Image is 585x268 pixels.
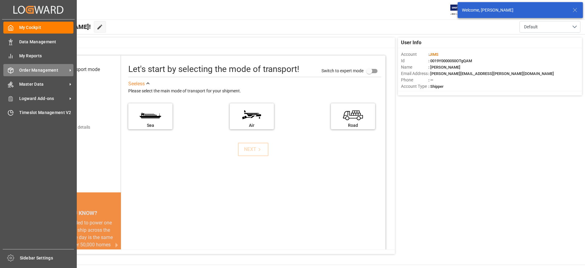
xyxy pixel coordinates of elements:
span: Account [401,51,428,58]
span: Sidebar Settings [20,255,74,261]
div: The energy needed to power one large container ship across the ocean in a single day is the same ... [40,219,114,263]
span: Timeslot Management V2 [19,109,74,116]
a: Data Management [3,36,73,48]
div: Sea [131,122,169,129]
span: Email Address [401,70,428,77]
div: Let's start by selecting the mode of transport! [128,63,299,76]
img: Exertis%20JAM%20-%20Email%20Logo.jpg_1722504956.jpg [450,5,471,15]
span: Phone [401,77,428,83]
span: : 0019Y0000050OTgQAM [428,59,472,63]
span: Master Data [19,81,67,88]
div: Road [334,122,372,129]
span: : — [428,78,433,82]
span: : [PERSON_NAME] [428,65,460,70]
span: Hello [PERSON_NAME]! [25,21,91,33]
span: Name [401,64,428,70]
span: My Reports [19,53,74,59]
span: Data Management [19,39,74,45]
div: See less [128,80,145,88]
span: Order Management [19,67,67,73]
div: Welcome, [PERSON_NAME] [462,7,567,13]
span: Default [524,24,538,30]
span: : Shipper [428,84,444,89]
button: NEXT [238,143,268,156]
div: Please select the main mode of transport for your shipment. [128,88,381,95]
span: Account Type [401,83,428,90]
span: Logward Add-ons [19,95,67,102]
span: : [428,52,438,57]
div: Air [233,122,271,129]
span: Switch to expert mode [321,68,363,73]
button: open menu [519,21,580,33]
a: My Cockpit [3,22,73,34]
span: JIMS [429,52,438,57]
span: User Info [401,39,421,46]
div: DID YOU KNOW? [33,206,121,219]
span: My Cockpit [19,24,74,31]
span: Id [401,58,428,64]
div: NEXT [244,146,263,153]
span: : [PERSON_NAME][EMAIL_ADDRESS][PERSON_NAME][DOMAIN_NAME] [428,71,554,76]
